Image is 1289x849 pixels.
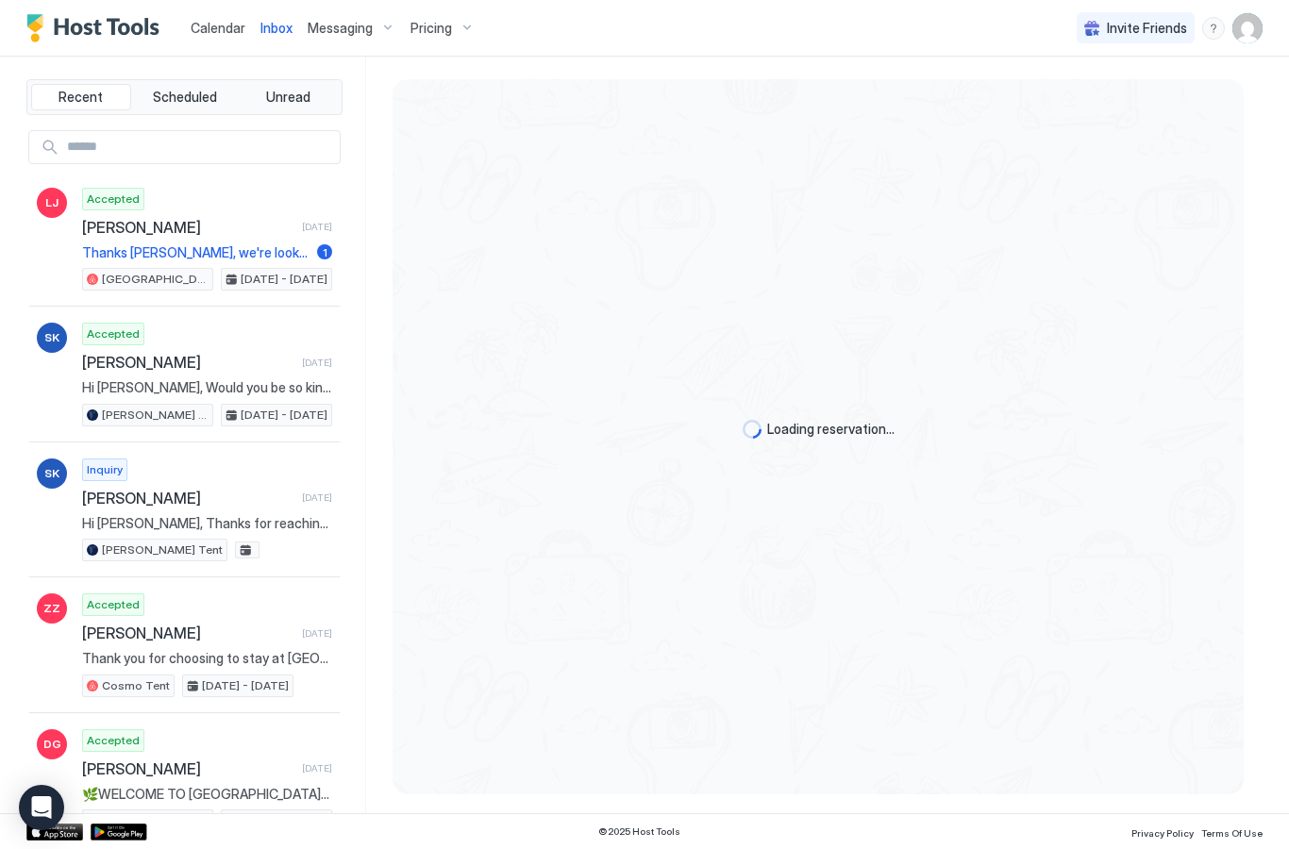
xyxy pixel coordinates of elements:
span: [DATE] [302,762,332,774]
a: Calendar [191,18,245,38]
span: Terms Of Use [1201,827,1263,839]
span: Loading reservation... [767,421,895,438]
span: [PERSON_NAME] [82,489,294,508]
span: [DATE] - [DATE] [241,407,327,424]
span: [DATE] [302,221,332,233]
span: Accepted [87,325,140,342]
span: Invite Friends [1107,20,1187,37]
div: tab-group [26,79,343,115]
span: Calendar [191,20,245,36]
a: Terms Of Use [1201,822,1263,841]
span: [GEOGRAPHIC_DATA] [102,812,209,829]
div: loading [743,420,762,439]
span: [PERSON_NAME] Tent [102,407,209,424]
button: Unread [238,84,338,110]
span: Scheduled [153,89,217,106]
span: Inquiry [87,461,123,478]
span: [DATE] [302,491,332,504]
span: © 2025 Host Tools [598,825,680,838]
input: Input Field [59,131,340,163]
span: 🌿WELCOME TO [GEOGRAPHIC_DATA]🌿 Thank you for choosing to stay with us! We’re delighted to have yo... [82,786,332,803]
span: Thank you for choosing to stay at [GEOGRAPHIC_DATA]! Please unload your belongings in the gravel ... [82,650,332,667]
span: ZZ [43,600,60,617]
span: [PERSON_NAME] [82,353,294,372]
span: Accepted [87,732,140,749]
span: Unread [266,89,310,106]
span: [DATE] - [DATE] [241,812,327,829]
span: Hi [PERSON_NAME], Would you be so kind to leave us a review? Thank you, [PERSON_NAME] [82,379,332,396]
span: Messaging [308,20,373,37]
span: Thanks [PERSON_NAME], we're looking forward to our stay! [82,244,310,261]
span: Pricing [410,20,452,37]
span: Recent [59,89,103,106]
span: LJ [45,194,59,211]
span: [PERSON_NAME] Tent [102,541,223,558]
div: Open Intercom Messenger [19,785,64,830]
span: Hi [PERSON_NAME], Thanks for reaching out. Our last night of guests will be [DATE]. I am so glad ... [82,515,332,532]
span: [PERSON_NAME] [82,624,294,642]
span: Accepted [87,191,140,208]
a: Inbox [260,18,293,38]
span: SK [44,329,59,346]
a: Google Play Store [91,824,147,841]
span: 1 [323,245,327,259]
a: Privacy Policy [1131,822,1194,841]
span: [DATE] [302,357,332,369]
span: SK [44,465,59,482]
div: menu [1202,17,1225,40]
button: Recent [31,84,131,110]
button: Scheduled [135,84,235,110]
span: Inbox [260,20,293,36]
a: Host Tools Logo [26,14,168,42]
span: [PERSON_NAME] [82,759,294,778]
span: DG [43,736,61,753]
span: Cosmo Tent [102,677,170,694]
span: [DATE] - [DATE] [202,677,289,694]
div: User profile [1232,13,1263,43]
span: Privacy Policy [1131,827,1194,839]
span: [DATE] [302,627,332,640]
span: [PERSON_NAME] [82,218,294,237]
span: [GEOGRAPHIC_DATA] [102,271,209,288]
span: [DATE] - [DATE] [241,271,327,288]
span: Accepted [87,596,140,613]
a: App Store [26,824,83,841]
